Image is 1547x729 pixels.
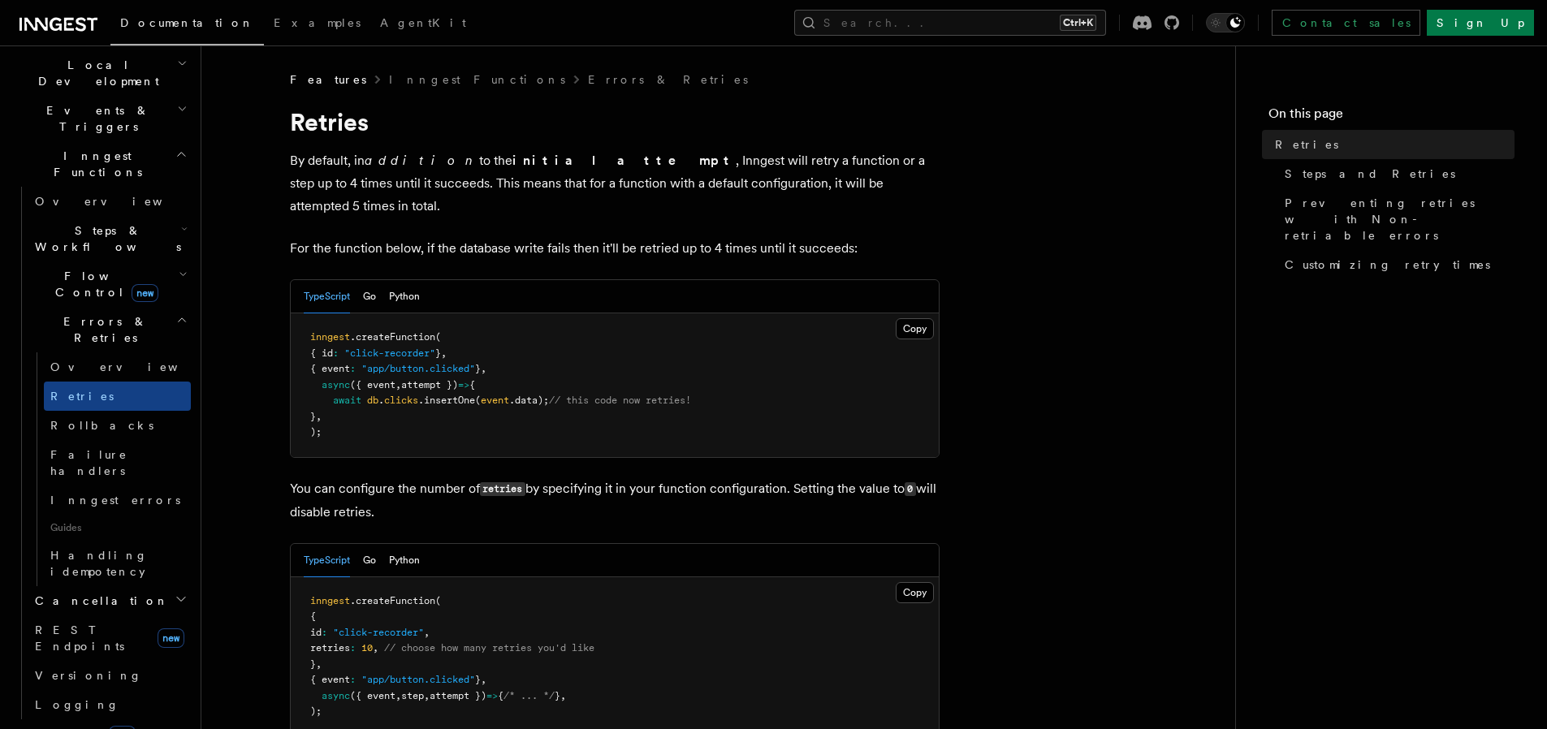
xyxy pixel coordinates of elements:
[475,395,481,406] span: (
[480,482,525,496] code: retries
[310,595,350,606] span: inngest
[28,222,181,255] span: Steps & Workflows
[290,149,940,218] p: By default, in to the , Inngest will retry a function or a step up to 4 times until it succeeds. ...
[28,216,191,261] button: Steps & Workflows
[28,268,179,300] span: Flow Control
[424,690,430,701] span: ,
[333,347,339,359] span: :
[44,515,191,541] span: Guides
[350,363,356,374] span: :
[441,347,447,359] span: ,
[28,615,191,661] a: REST Endpointsnew
[333,627,424,638] span: "click-recorder"
[28,261,191,307] button: Flow Controlnew
[389,71,565,88] a: Inngest Functions
[1278,250,1515,279] a: Customizing retry times
[310,642,350,654] span: retries
[509,395,549,406] span: .data);
[44,541,191,586] a: Handling idempotency
[333,395,361,406] span: await
[794,10,1106,36] button: Search...Ctrl+K
[418,395,475,406] span: .insertOne
[50,448,127,477] span: Failure handlers
[44,382,191,411] a: Retries
[316,411,322,422] span: ,
[475,363,481,374] span: }
[322,627,327,638] span: :
[1268,104,1515,130] h4: On this page
[430,690,486,701] span: attempt })
[1285,257,1490,273] span: Customizing retry times
[512,153,736,168] strong: initial attempt
[310,426,322,438] span: );
[401,379,458,390] span: attempt })
[363,280,376,313] button: Go
[158,628,184,648] span: new
[373,642,378,654] span: ,
[378,395,384,406] span: .
[35,623,124,653] span: REST Endpoints
[361,363,475,374] span: "app/button.clicked"
[310,411,316,422] span: }
[395,690,401,701] span: ,
[322,379,350,390] span: async
[1060,15,1096,31] kbd: Ctrl+K
[350,690,395,701] span: ({ event
[310,627,322,638] span: id
[13,96,191,141] button: Events & Triggers
[1278,159,1515,188] a: Steps and Retries
[13,50,191,96] button: Local Development
[344,347,435,359] span: "click-recorder"
[481,395,509,406] span: event
[588,71,748,88] a: Errors & Retries
[264,5,370,44] a: Examples
[1272,10,1420,36] a: Contact sales
[13,187,191,719] div: Inngest Functions
[363,544,376,577] button: Go
[28,690,191,719] a: Logging
[50,360,218,373] span: Overview
[310,331,350,343] span: inngest
[435,595,441,606] span: (
[384,395,418,406] span: clicks
[361,674,475,685] span: "app/button.clicked"
[905,482,916,496] code: 0
[435,331,441,343] span: (
[44,485,191,515] a: Inngest errors
[486,690,498,701] span: =>
[1285,195,1515,244] span: Preventing retries with Non-retriable errors
[389,280,420,313] button: Python
[290,237,940,260] p: For the function below, if the database write fails then it'll be retried up to 4 times until it ...
[469,379,475,390] span: {
[35,195,202,208] span: Overview
[44,352,191,382] a: Overview
[1206,13,1245,32] button: Toggle dark mode
[28,187,191,216] a: Overview
[350,642,356,654] span: :
[110,5,264,45] a: Documentation
[304,280,350,313] button: TypeScript
[475,674,481,685] span: }
[50,390,114,403] span: Retries
[384,642,594,654] span: // choose how many retries you'd like
[498,690,503,701] span: {
[35,669,142,682] span: Versioning
[28,661,191,690] a: Versioning
[50,549,148,578] span: Handling idempotency
[50,419,153,432] span: Rollbacks
[310,610,316,622] span: {
[304,544,350,577] button: TypeScript
[132,284,158,302] span: new
[1427,10,1534,36] a: Sign Up
[395,379,401,390] span: ,
[896,582,934,603] button: Copy
[13,148,175,180] span: Inngest Functions
[310,705,322,717] span: );
[28,313,176,346] span: Errors & Retries
[28,586,191,615] button: Cancellation
[44,411,191,440] a: Rollbacks
[361,642,373,654] span: 10
[365,153,479,168] em: addition
[350,331,435,343] span: .createFunction
[13,141,191,187] button: Inngest Functions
